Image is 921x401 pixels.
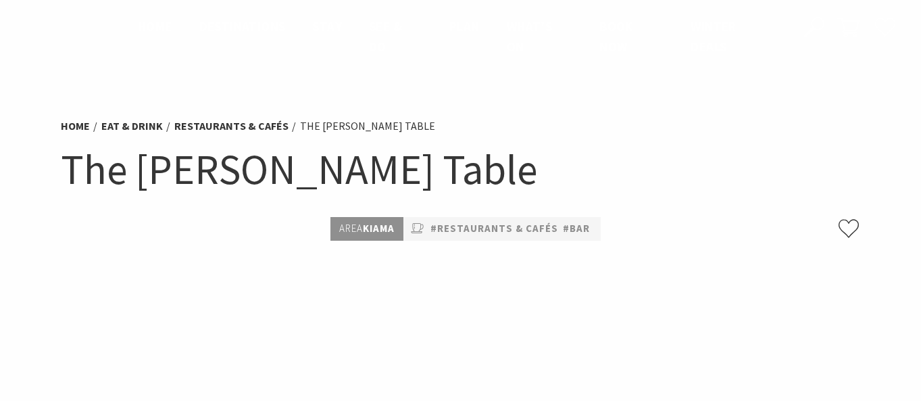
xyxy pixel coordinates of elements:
[61,142,861,197] h1: The [PERSON_NAME] Table
[312,18,342,34] span: Stay
[101,119,163,133] a: Eat & Drink
[430,220,558,237] a: #Restaurants & Cafés
[138,18,172,34] span: Home
[199,18,286,34] span: Destinations
[124,16,789,57] nav: Main Menu
[330,217,403,241] p: Kiama
[174,119,289,133] a: Restaurants & Cafés
[369,18,402,55] span: See & Do
[691,18,736,55] span: Winter Deals
[599,18,633,55] span: Book now
[61,119,90,133] a: Home
[507,18,552,55] span: What’s On
[449,18,480,34] span: Plan
[563,220,590,237] a: #bar
[300,118,435,135] li: The [PERSON_NAME] Table
[339,222,363,235] span: Area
